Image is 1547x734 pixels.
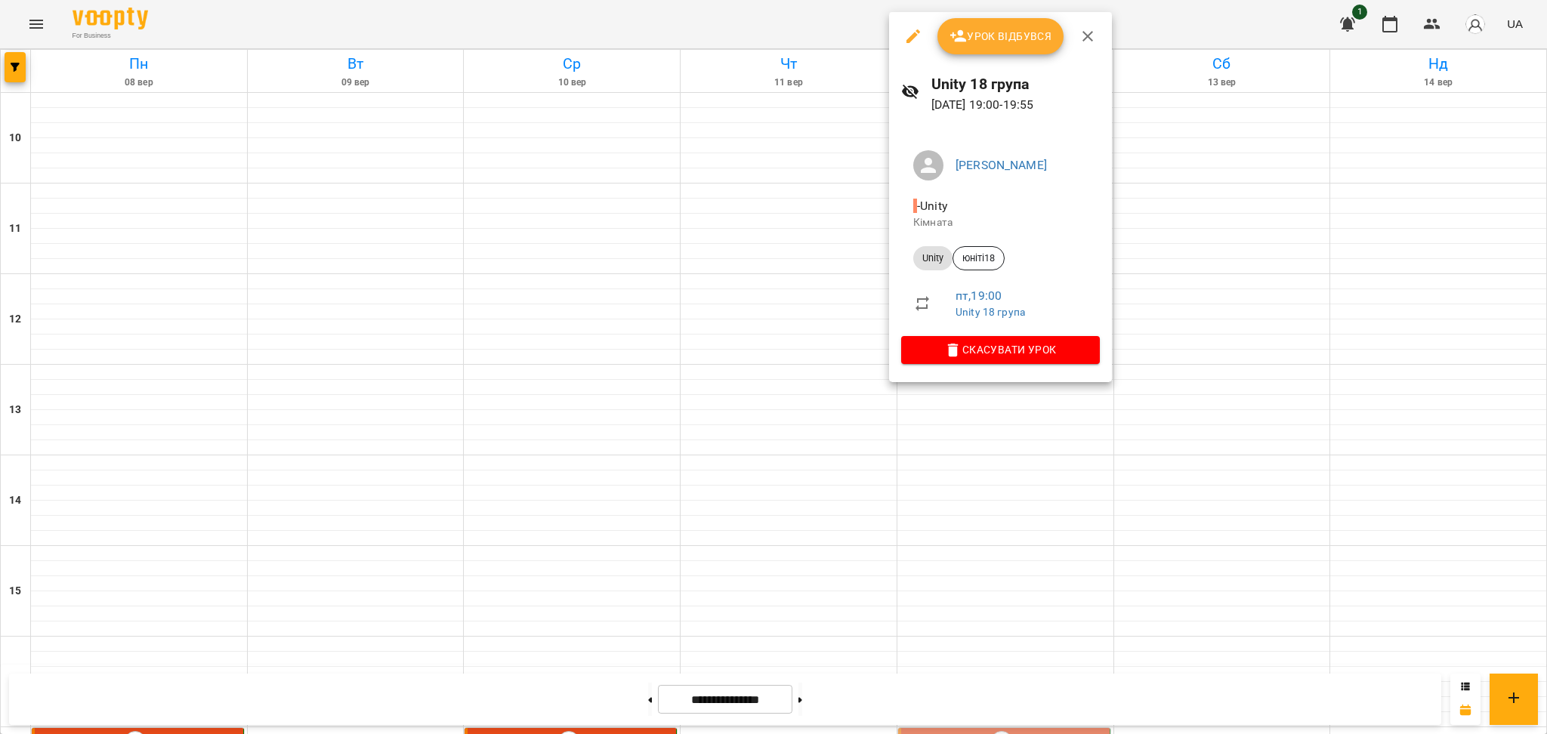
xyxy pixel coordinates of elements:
div: юніті18 [953,246,1005,270]
span: - Unity [913,199,950,213]
span: Unity [913,251,953,265]
a: [PERSON_NAME] [956,158,1047,172]
span: Урок відбувся [950,27,1052,45]
a: Unity 18 група [956,306,1025,318]
span: Скасувати Урок [913,341,1088,359]
button: Урок відбувся [937,18,1064,54]
a: пт , 19:00 [956,288,1002,303]
p: Кімната [913,215,1088,230]
h6: Unity 18 група [931,72,1100,96]
p: [DATE] 19:00 - 19:55 [931,96,1100,114]
span: юніті18 [953,251,1004,265]
button: Скасувати Урок [901,336,1100,363]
